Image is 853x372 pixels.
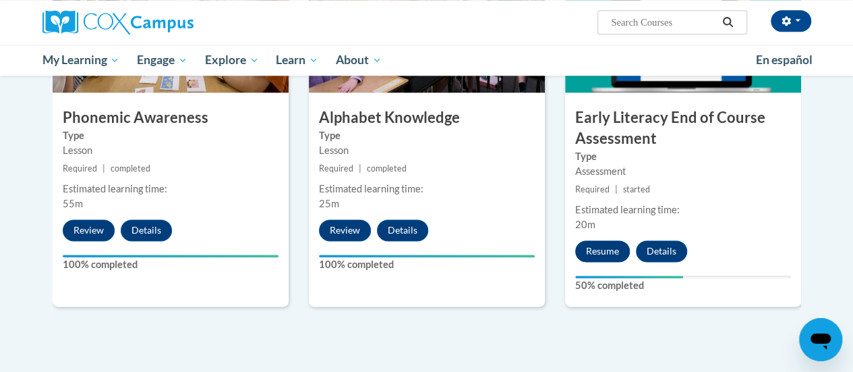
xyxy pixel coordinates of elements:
[42,10,194,34] img: Cox Campus
[799,318,842,361] iframe: Button to launch messaging window
[63,257,278,272] label: 100% completed
[63,163,97,174] span: Required
[63,143,278,158] div: Lesson
[319,255,535,257] div: Your progress
[205,52,259,68] span: Explore
[615,184,618,194] span: |
[319,128,535,143] label: Type
[63,182,278,196] div: Estimated learning time:
[377,219,428,241] button: Details
[32,45,821,76] div: Main menu
[319,163,353,174] span: Required
[575,184,610,194] span: Required
[319,219,371,241] button: Review
[309,107,545,128] h3: Alphabet Knowledge
[575,275,683,278] div: Your progress
[111,163,150,174] span: completed
[623,184,650,194] span: started
[121,219,172,241] button: Details
[575,219,595,230] span: 20m
[717,14,738,30] button: Search
[53,107,289,128] h3: Phonemic Awareness
[276,52,318,68] span: Learn
[636,240,687,262] button: Details
[137,52,187,68] span: Engage
[565,107,801,149] h3: Early Literacy End of Course Assessment
[267,45,327,76] a: Learn
[327,45,390,76] a: About
[575,149,791,164] label: Type
[319,257,535,272] label: 100% completed
[63,219,115,241] button: Review
[336,52,382,68] span: About
[42,52,119,68] span: My Learning
[610,14,717,30] input: Search Courses
[756,53,813,67] span: En español
[128,45,196,76] a: Engage
[63,198,83,209] span: 55m
[34,45,129,76] a: My Learning
[771,10,811,32] button: Account Settings
[319,198,339,209] span: 25m
[63,255,278,257] div: Your progress
[747,46,821,74] a: En español
[575,164,791,179] div: Assessment
[575,240,630,262] button: Resume
[575,278,791,293] label: 50% completed
[319,182,535,196] div: Estimated learning time:
[102,163,105,174] span: |
[575,203,791,217] div: Estimated learning time:
[42,10,285,34] a: Cox Campus
[196,45,268,76] a: Explore
[63,128,278,143] label: Type
[319,143,535,158] div: Lesson
[359,163,361,174] span: |
[367,163,407,174] span: completed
